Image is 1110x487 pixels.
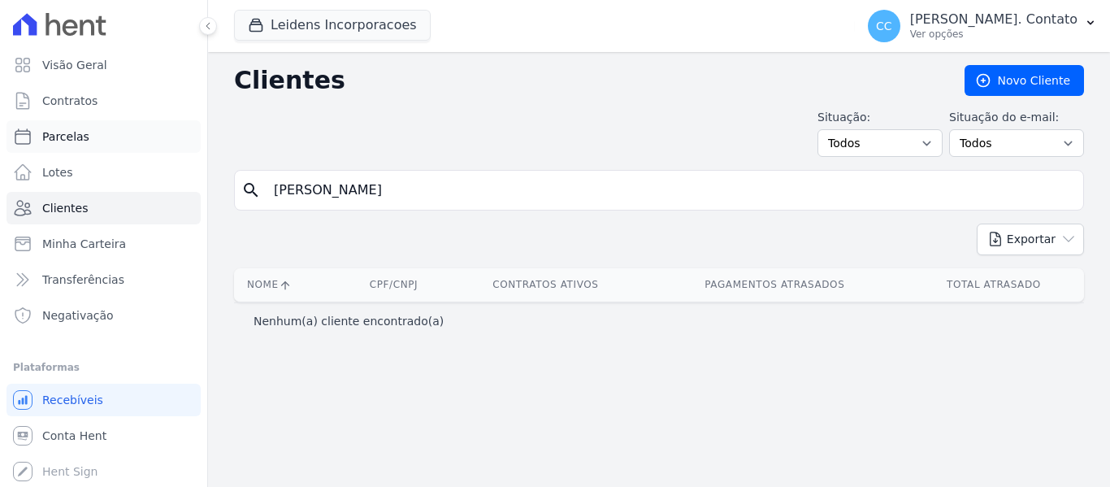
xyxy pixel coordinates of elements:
span: Lotes [42,164,73,180]
a: Conta Hent [7,420,201,452]
div: Plataformas [13,358,194,377]
th: Total Atrasado [904,268,1084,302]
span: Conta Hent [42,428,106,444]
span: Recebíveis [42,392,103,408]
span: Transferências [42,272,124,288]
label: Situação do e-mail: [949,109,1084,126]
a: Lotes [7,156,201,189]
th: CPF/CNPJ [342,268,445,302]
span: Negativação [42,307,114,324]
th: Contratos Ativos [445,268,646,302]
a: Negativação [7,299,201,332]
th: Nome [234,268,342,302]
a: Transferências [7,263,201,296]
th: Pagamentos Atrasados [646,268,904,302]
span: Clientes [42,200,88,216]
span: Visão Geral [42,57,107,73]
p: Nenhum(a) cliente encontrado(a) [254,313,444,329]
a: Novo Cliente [965,65,1084,96]
input: Buscar por nome, CPF ou e-mail [264,174,1077,207]
button: CC [PERSON_NAME]. Contato Ver opções [855,3,1110,49]
a: Contratos [7,85,201,117]
span: CC [876,20,892,32]
a: Visão Geral [7,49,201,81]
a: Parcelas [7,120,201,153]
button: Exportar [977,224,1084,255]
a: Clientes [7,192,201,224]
span: Minha Carteira [42,236,126,252]
button: Leidens Incorporacoes [234,10,431,41]
p: [PERSON_NAME]. Contato [910,11,1077,28]
label: Situação: [817,109,943,126]
span: Contratos [42,93,98,109]
a: Minha Carteira [7,228,201,260]
a: Recebíveis [7,384,201,416]
p: Ver opções [910,28,1077,41]
span: Parcelas [42,128,89,145]
i: search [241,180,261,200]
h2: Clientes [234,66,939,95]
